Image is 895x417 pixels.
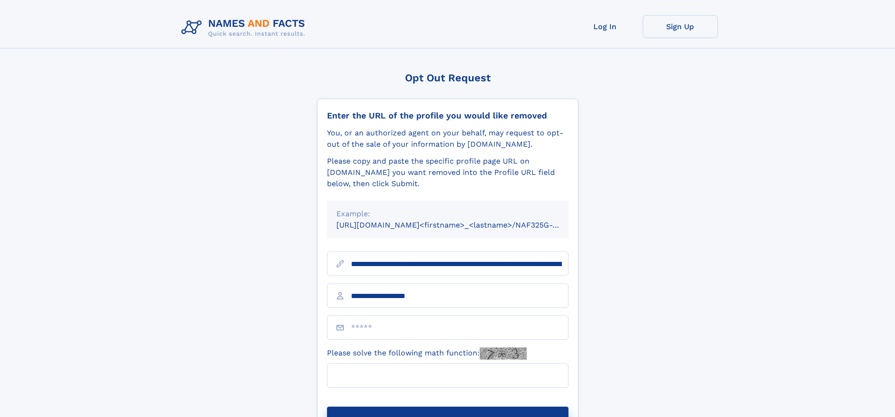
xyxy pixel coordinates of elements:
[336,220,586,229] small: [URL][DOMAIN_NAME]<firstname>_<lastname>/NAF325G-xxxxxxxx
[327,347,527,360] label: Please solve the following math function:
[178,15,313,40] img: Logo Names and Facts
[643,15,718,38] a: Sign Up
[317,72,578,84] div: Opt Out Request
[327,110,568,121] div: Enter the URL of the profile you would like removed
[327,127,568,150] div: You, or an authorized agent on your behalf, may request to opt-out of the sale of your informatio...
[568,15,643,38] a: Log In
[336,208,559,220] div: Example:
[327,156,568,189] div: Please copy and paste the specific profile page URL on [DOMAIN_NAME] you want removed into the Pr...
